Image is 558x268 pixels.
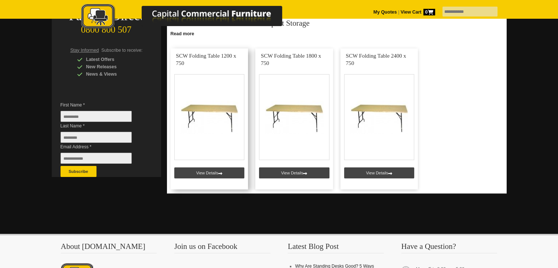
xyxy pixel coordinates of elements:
button: Subscribe [61,166,96,177]
div: New Releases [77,63,147,70]
a: Capital Commercial Furniture Logo [61,4,318,33]
div: Latest Offers [77,56,147,63]
a: Click to read more [167,28,507,37]
img: Capital Commercial Furniture Logo [61,4,318,30]
div: News & Views [77,70,147,78]
h3: Foldable Wooden Table for Compact Storage [171,19,503,27]
span: 0 [423,9,435,15]
input: Last Name * [61,132,132,143]
span: First Name * [61,101,143,109]
h3: About [DOMAIN_NAME] [61,243,157,253]
h3: Join us on Facebook [174,243,270,253]
a: My Quotes [373,10,397,15]
span: Last Name * [61,122,143,130]
h3: Latest Blog Post [288,243,384,253]
span: Stay Informed [70,48,99,53]
span: Subscribe to receive: [101,48,142,53]
a: View Cart0 [399,10,435,15]
input: Email Address * [61,153,132,164]
span: Email Address * [61,143,143,151]
input: First Name * [61,111,132,122]
strong: View Cart [401,10,435,15]
div: 0800 800 507 [52,21,161,35]
h3: Have a Question? [401,243,497,253]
